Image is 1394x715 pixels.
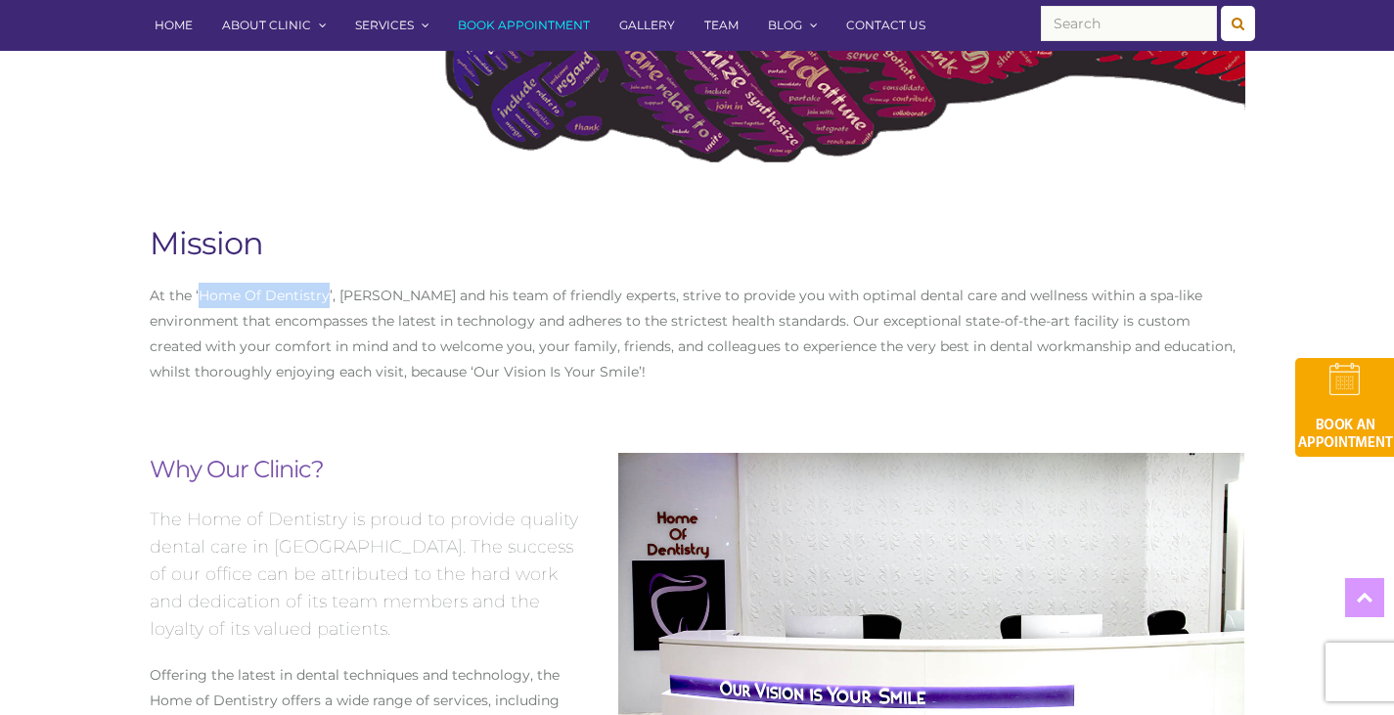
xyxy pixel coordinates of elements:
[1345,578,1384,617] a: Top
[150,453,589,486] h2: Why Our Clinic?
[150,224,1245,263] h1: Mission
[150,283,1245,384] p: At the ‘Home Of Dentistry’, [PERSON_NAME] and his team of friendly experts, strive to provide you...
[150,506,589,643] p: The Home of Dentistry is proud to provide quality dental care in [GEOGRAPHIC_DATA]. The success o...
[1295,358,1394,457] img: book-an-appointment-hod-gld.png
[1041,6,1217,41] input: Search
